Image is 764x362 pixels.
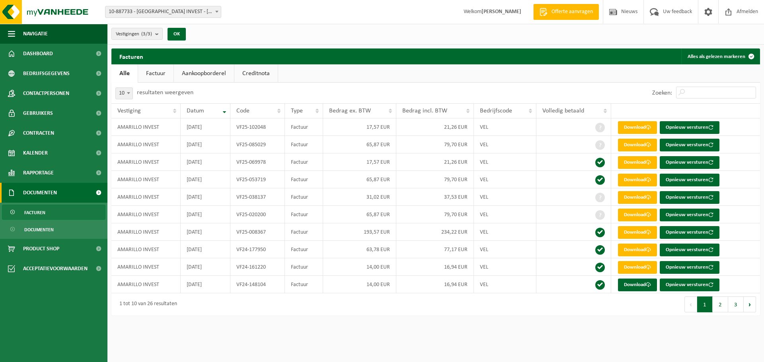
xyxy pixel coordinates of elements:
td: VF24-177950 [230,241,285,258]
button: Previous [684,296,697,312]
td: VEL [474,153,536,171]
a: Download [618,156,657,169]
td: AMARILLO INVEST [111,136,181,153]
td: VF24-148104 [230,276,285,293]
strong: [PERSON_NAME] [481,9,521,15]
span: Documenten [23,183,57,203]
div: 1 tot 10 van 26 resultaten [115,297,177,312]
td: 17,57 EUR [323,153,397,171]
td: VEL [474,188,536,206]
span: Documenten [24,222,54,237]
td: [DATE] [181,241,230,258]
span: Volledig betaald [542,108,584,114]
a: Download [618,244,657,256]
button: 1 [697,296,713,312]
span: 10 [116,88,133,99]
td: 65,87 EUR [323,136,397,153]
span: 10 [115,87,133,99]
span: Gebruikers [23,103,53,123]
label: resultaten weergeven [137,89,193,96]
td: AMARILLO INVEST [111,171,181,188]
td: [DATE] [181,171,230,188]
td: Factuur [285,241,323,258]
td: Factuur [285,153,323,171]
a: Factuur [138,64,173,83]
button: Opnieuw versturen [660,139,719,151]
td: 193,57 EUR [323,223,397,241]
td: Factuur [285,136,323,153]
button: Opnieuw versturen [660,121,719,134]
td: AMARILLO INVEST [111,188,181,206]
span: Contactpersonen [23,83,69,103]
td: 79,70 EUR [396,206,474,223]
a: Download [618,279,657,291]
count: (3/3) [141,31,152,37]
span: Acceptatievoorwaarden [23,259,88,279]
td: Factuur [285,258,323,276]
button: Alles als gelezen markeren [681,48,759,64]
td: [DATE] [181,206,230,223]
button: OK [168,28,186,41]
a: Documenten [2,222,105,237]
td: VF24-161220 [230,258,285,276]
span: Bedrag incl. BTW [402,108,447,114]
span: Facturen [24,205,45,220]
a: Download [618,261,657,274]
td: 79,70 EUR [396,171,474,188]
td: 16,94 EUR [396,258,474,276]
td: Factuur [285,223,323,241]
td: [DATE] [181,136,230,153]
td: VEL [474,118,536,136]
td: VF25-085029 [230,136,285,153]
td: 14,00 EUR [323,276,397,293]
td: VF25-038137 [230,188,285,206]
a: Download [618,139,657,151]
a: Facturen [2,205,105,220]
span: 10-887733 - AMARILLO INVEST - VARSENARE [105,6,221,18]
span: Navigatie [23,24,48,44]
span: Rapportage [23,163,54,183]
button: Opnieuw versturen [660,244,719,256]
button: 3 [728,296,744,312]
td: AMARILLO INVEST [111,276,181,293]
td: [DATE] [181,276,230,293]
button: Opnieuw versturen [660,174,719,186]
td: VF25-008367 [230,223,285,241]
span: Product Shop [23,239,59,259]
td: VEL [474,276,536,293]
button: Vestigingen(3/3) [111,28,163,40]
td: Factuur [285,206,323,223]
td: 63,78 EUR [323,241,397,258]
span: Contracten [23,123,54,143]
h2: Facturen [111,48,151,64]
td: VF25-053719 [230,171,285,188]
a: Creditnota [234,64,278,83]
a: Offerte aanvragen [533,4,599,20]
td: AMARILLO INVEST [111,206,181,223]
td: AMARILLO INVEST [111,118,181,136]
td: Factuur [285,118,323,136]
td: AMARILLO INVEST [111,153,181,171]
td: 17,57 EUR [323,118,397,136]
button: 2 [713,296,728,312]
a: Download [618,191,657,204]
td: Factuur [285,171,323,188]
a: Download [618,174,657,186]
td: VEL [474,171,536,188]
span: Code [236,108,249,114]
span: Dashboard [23,44,53,64]
span: Vestigingen [116,28,152,40]
td: [DATE] [181,153,230,171]
td: 65,87 EUR [323,171,397,188]
td: VEL [474,258,536,276]
td: 79,70 EUR [396,136,474,153]
td: 21,26 EUR [396,153,474,171]
td: VF25-069978 [230,153,285,171]
td: [DATE] [181,188,230,206]
span: Bedrijfsgegevens [23,64,70,83]
a: Download [618,209,657,221]
td: Factuur [285,188,323,206]
td: 21,26 EUR [396,118,474,136]
span: Kalender [23,143,48,163]
a: Alle [111,64,138,83]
